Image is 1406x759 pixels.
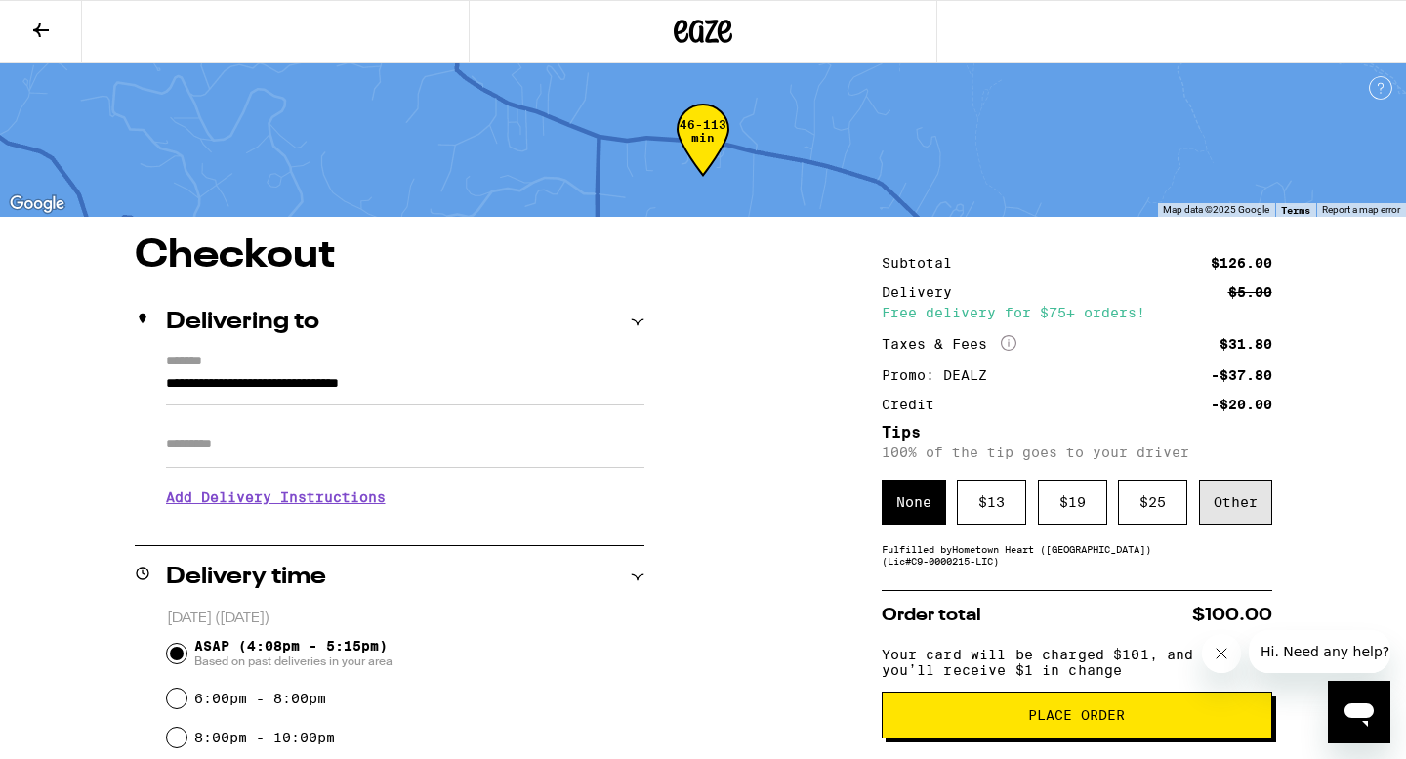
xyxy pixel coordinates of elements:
label: 6:00pm - 8:00pm [194,691,326,706]
span: Your card will be charged $101, and you’ll receive $1 in change [882,640,1249,678]
div: $ 25 [1118,480,1187,525]
span: Map data ©2025 Google [1163,204,1269,215]
div: Subtotal [882,256,966,270]
div: Promo: DEALZ [882,368,1001,382]
span: Order total [882,607,981,624]
p: 100% of the tip goes to your driver [882,444,1272,460]
div: $ 19 [1038,480,1107,525]
iframe: Close message [1202,634,1241,673]
div: -$37.80 [1211,368,1272,382]
h2: Delivering to [166,311,319,334]
div: Fulfilled by Hometown Heart ([GEOGRAPHIC_DATA]) (Lic# C9-0000215-LIC ) [882,543,1272,567]
div: Free delivery for $75+ orders! [882,306,1272,319]
h3: Add Delivery Instructions [166,475,644,520]
h1: Checkout [135,236,644,275]
span: Place Order [1028,708,1125,722]
div: Taxes & Fees [882,335,1016,353]
span: ASAP (4:08pm - 5:15pm) [194,638,393,669]
div: $126.00 [1211,256,1272,270]
span: Based on past deliveries in your area [194,654,393,669]
a: Terms [1281,204,1310,216]
div: -$20.00 [1211,398,1272,411]
div: Delivery [882,285,966,299]
p: We'll contact you at [PHONE_NUMBER] when we arrive [166,520,644,535]
a: Report a map error [1322,204,1400,215]
p: [DATE] ([DATE]) [167,610,644,628]
div: 46-113 min [677,118,729,191]
div: None [882,480,946,525]
button: Place Order [882,692,1272,738]
div: $31.80 [1220,337,1272,351]
iframe: Button to launch messaging window [1328,681,1390,743]
div: $ 13 [957,480,1026,525]
div: Other [1199,480,1272,525]
div: Credit [882,398,948,411]
img: Google [5,191,69,217]
span: $100.00 [1192,607,1272,624]
h2: Delivery time [166,566,326,589]
a: Open this area in Google Maps (opens a new window) [5,191,69,217]
h5: Tips [882,425,1272,441]
div: $5.00 [1228,285,1272,299]
iframe: Message from company [1249,630,1390,673]
label: 8:00pm - 10:00pm [194,730,335,745]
